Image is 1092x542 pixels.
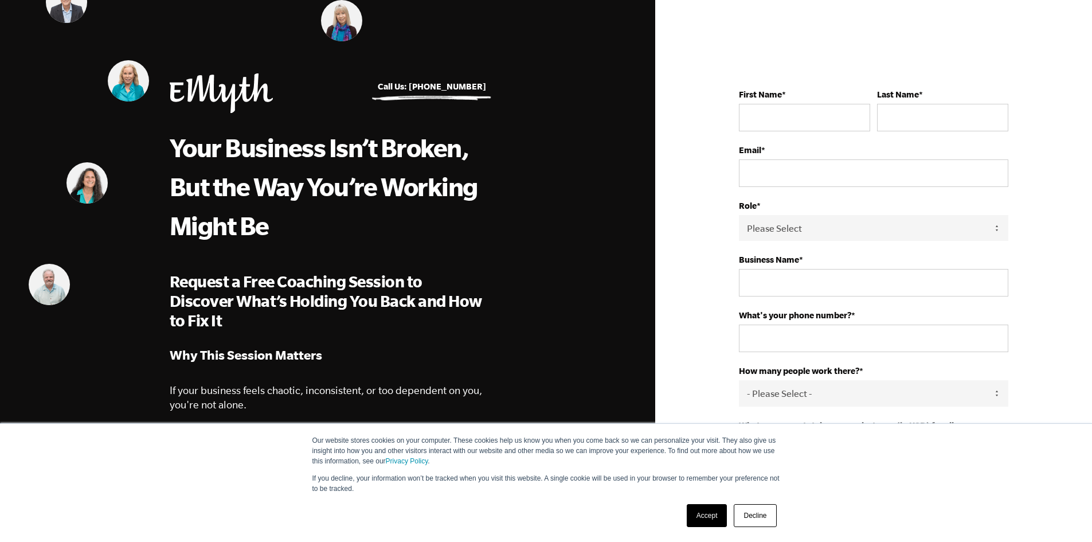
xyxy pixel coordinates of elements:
[378,81,486,91] a: Call Us: [PHONE_NUMBER]
[734,504,776,527] a: Decline
[739,310,851,320] strong: What's your phone number?
[739,366,859,376] strong: How many people work there?
[386,457,428,465] a: Privacy Policy
[312,435,780,466] p: Our website stores cookies on your computer. These cookies help us know you when you come back so...
[170,384,482,411] span: If your business feels chaotic, inconsistent, or too dependent on you, you're not alone.
[170,73,273,113] img: EMyth
[877,89,919,99] strong: Last Name
[66,162,108,204] img: Judith Lerner, EMyth Business Coach
[739,255,799,264] strong: Business Name
[170,272,482,329] span: Request a Free Coaching Session to Discover What’s Holding You Back and How to Fix It
[739,420,974,440] strong: What were your total revenues last year (in USD) for all your businesses?
[312,473,780,494] p: If you decline, your information won’t be tracked when you visit this website. A single cookie wi...
[108,60,149,102] img: Lynn Goza, EMyth Business Coach
[739,89,782,99] strong: First Name
[687,504,727,527] a: Accept
[29,264,70,305] img: Mark Krull, EMyth Business Coach
[170,133,477,240] span: Your Business Isn’t Broken, But the Way You’re Working Might Be
[739,201,757,210] strong: Role
[170,348,322,362] strong: Why This Session Matters
[739,145,761,155] strong: Email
